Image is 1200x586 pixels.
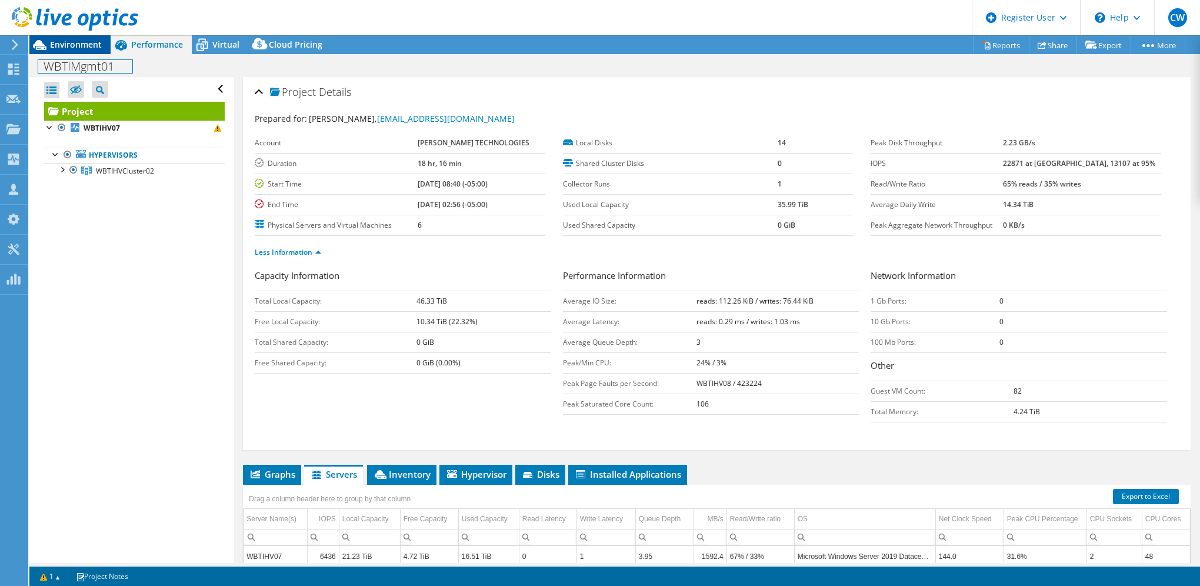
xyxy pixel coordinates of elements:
[1003,199,1034,209] b: 14.34 TiB
[96,166,154,176] span: WBTIHVCluster02
[576,546,635,567] td: Column Write Latency, Value 1
[319,512,336,526] div: IOPS
[418,158,462,168] b: 18 hr, 16 min
[32,569,68,584] a: 1
[522,512,566,526] div: Read Latency
[726,509,794,530] td: Read/Write ratio Column
[418,179,488,189] b: [DATE] 08:40 (-05:00)
[563,158,778,169] label: Shared Cluster Disks
[1142,509,1191,530] td: CPU Cores Column
[707,512,723,526] div: MB/s
[563,269,859,285] h3: Performance Information
[44,121,225,136] a: WBTIHV07
[339,546,400,567] td: Column Local Capacity, Value 21.23 TiB
[249,468,295,480] span: Graphs
[1086,509,1142,530] td: CPU Sockets Column
[999,317,1004,327] b: 0
[694,546,726,567] td: Column MB/s, Value 1592.4
[694,509,726,530] td: MB/s Column
[400,546,458,567] td: Column Free Capacity, Value 4.72 TiB
[778,179,782,189] b: 1
[635,529,694,545] td: Column Queue Depth, Filter cell
[131,39,183,50] span: Performance
[416,358,461,368] b: 0 GiB (0.00%)
[418,138,529,148] b: [PERSON_NAME] TECHNOLOGIES
[694,529,726,545] td: Column MB/s, Filter cell
[871,178,1003,190] label: Read/Write Ratio
[730,512,781,526] div: Read/Write ratio
[871,401,1014,422] td: Total Memory:
[68,569,136,584] a: Project Notes
[255,311,416,332] td: Free Local Capacity:
[778,138,786,148] b: 14
[404,512,448,526] div: Free Capacity
[246,491,414,507] div: Drag a column header here to group by that column
[255,178,418,190] label: Start Time
[726,529,794,545] td: Column Read/Write ratio, Filter cell
[999,296,1004,306] b: 0
[871,359,1167,375] h3: Other
[871,332,999,352] td: 100 Mb Ports:
[255,247,321,257] a: Less Information
[1029,36,1077,54] a: Share
[1142,529,1191,545] td: Column CPU Cores, Filter cell
[871,381,1014,401] td: Guest VM Count:
[563,137,778,149] label: Local Disks
[416,296,447,306] b: 46.33 TiB
[726,546,794,567] td: Column Read/Write ratio, Value 67% / 33%
[307,546,339,567] td: Column IOPS, Value 6436
[1014,386,1022,396] b: 82
[871,199,1003,211] label: Average Daily Write
[580,512,623,526] div: Write Latency
[255,332,416,352] td: Total Shared Capacity:
[255,352,416,373] td: Free Shared Capacity:
[255,137,418,149] label: Account
[563,199,778,211] label: Used Local Capacity
[244,529,307,545] td: Column Server Name(s), Filter cell
[1113,489,1179,504] a: Export to Excel
[563,394,696,414] td: Peak Saturated Core Count:
[255,219,418,231] label: Physical Servers and Virtual Machines
[1145,512,1181,526] div: CPU Cores
[44,163,225,178] a: WBTIHVCluster02
[342,512,389,526] div: Local Capacity
[574,468,681,480] span: Installed Applications
[871,291,999,311] td: 1 Gb Ports:
[1095,12,1105,23] svg: \n
[696,317,800,327] b: reads: 0.29 ms / writes: 1.03 ms
[458,509,519,530] td: Used Capacity Column
[255,158,418,169] label: Duration
[255,199,418,211] label: End Time
[38,60,132,73] h1: WBTIMgmt01
[696,399,709,409] b: 106
[1168,8,1187,27] span: CW
[244,509,307,530] td: Server Name(s) Column
[871,137,1003,149] label: Peak Disk Throughput
[939,512,992,526] div: Net Clock Speed
[339,509,400,530] td: Local Capacity Column
[1004,529,1086,545] td: Column Peak CPU Percentage, Filter cell
[1003,158,1155,168] b: 22871 at [GEOGRAPHIC_DATA], 13107 at 95%
[871,219,1003,231] label: Peak Aggregate Network Throughput
[307,509,339,530] td: IOPS Column
[871,311,999,332] td: 10 Gb Ports:
[973,36,1029,54] a: Reports
[310,468,357,480] span: Servers
[563,219,778,231] label: Used Shared Capacity
[696,337,701,347] b: 3
[696,378,762,388] b: WBTIHV08 / 423224
[871,269,1167,285] h3: Network Information
[400,509,458,530] td: Free Capacity Column
[778,220,795,230] b: 0 GiB
[1003,220,1025,230] b: 0 KB/s
[563,311,696,332] td: Average Latency:
[1004,509,1086,530] td: Peak CPU Percentage Column
[639,512,681,526] div: Queue Depth
[576,529,635,545] td: Column Write Latency, Filter cell
[1004,546,1086,567] td: Column Peak CPU Percentage, Value 31.6%
[1014,407,1040,417] b: 4.24 TiB
[458,529,519,545] td: Column Used Capacity, Filter cell
[44,148,225,163] a: Hypervisors
[794,509,935,530] td: OS Column
[778,158,782,168] b: 0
